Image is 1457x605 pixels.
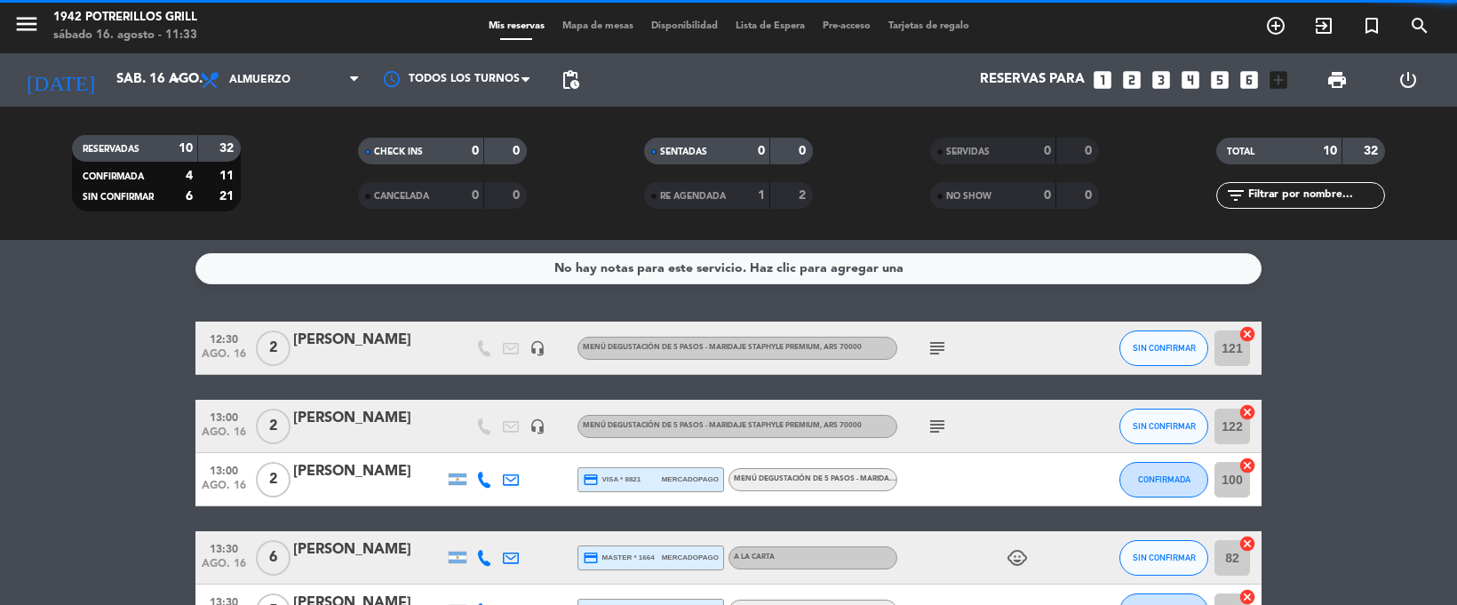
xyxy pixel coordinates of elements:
[229,74,291,86] span: Almuerzo
[1225,185,1246,206] i: filter_list
[13,60,107,100] i: [DATE]
[179,142,193,155] strong: 10
[202,328,246,348] span: 12:30
[1044,145,1051,157] strong: 0
[946,192,991,201] span: NO SHOW
[472,145,479,157] strong: 0
[583,422,862,429] span: Menú degustación de 5 pasos - Maridaje Staphyle Premium
[293,329,444,352] div: [PERSON_NAME]
[1119,540,1208,576] button: SIN CONFIRMAR
[1267,68,1290,92] i: add_box
[219,170,237,182] strong: 11
[583,472,599,488] i: credit_card
[554,259,904,279] div: No hay notas para este servicio. Haz clic para agregar una
[1119,409,1208,444] button: SIN CONFIRMAR
[256,540,291,576] span: 6
[1323,145,1337,157] strong: 10
[799,145,809,157] strong: 0
[1119,330,1208,366] button: SIN CONFIRMAR
[1326,69,1348,91] span: print
[1085,189,1095,202] strong: 0
[1238,535,1256,553] i: cancel
[1133,421,1196,431] span: SIN CONFIRMAR
[83,145,139,154] span: RESERVADAS
[1361,15,1382,36] i: turned_in_not
[1044,189,1051,202] strong: 0
[1238,325,1256,343] i: cancel
[13,11,40,37] i: menu
[53,27,197,44] div: sábado 16. agosto - 11:33
[660,147,707,156] span: SENTADAS
[1265,15,1286,36] i: add_circle_outline
[1409,15,1430,36] i: search
[293,538,444,561] div: [PERSON_NAME]
[927,416,948,437] i: subject
[820,422,862,429] span: , ARS 70000
[202,537,246,558] span: 13:30
[1179,68,1202,92] i: looks_4
[83,172,144,181] span: CONFIRMADA
[660,192,726,201] span: RE AGENDADA
[83,193,154,202] span: SIN CONFIRMAR
[1119,462,1208,498] button: CONFIRMADA
[662,474,719,485] span: mercadopago
[583,472,641,488] span: visa * 8821
[553,21,642,31] span: Mapa de mesas
[1007,547,1028,569] i: child_care
[642,21,727,31] span: Disponibilidad
[165,69,187,91] i: arrow_drop_down
[256,462,291,498] span: 2
[734,553,775,561] span: A LA CARTA
[1085,145,1095,157] strong: 0
[53,9,197,27] div: 1942 Potrerillos Grill
[202,348,246,369] span: ago. 16
[583,550,599,566] i: credit_card
[219,190,237,203] strong: 21
[293,460,444,483] div: [PERSON_NAME]
[758,189,765,202] strong: 1
[186,190,193,203] strong: 6
[529,418,545,434] i: headset_mic
[202,558,246,578] span: ago. 16
[293,407,444,430] div: [PERSON_NAME]
[480,21,553,31] span: Mis reservas
[1208,68,1231,92] i: looks_5
[1227,147,1254,156] span: TOTAL
[1373,53,1444,107] div: LOG OUT
[202,459,246,480] span: 13:00
[529,340,545,356] i: headset_mic
[946,147,990,156] span: SERVIDAS
[583,550,655,566] span: master * 1664
[758,145,765,157] strong: 0
[662,552,719,563] span: mercadopago
[186,170,193,182] strong: 4
[560,69,581,91] span: pending_actions
[734,475,971,482] span: Menú degustación de 5 pasos - Maridaje Staphyle Premium
[927,338,948,359] i: subject
[374,192,429,201] span: CANCELADA
[880,21,978,31] span: Tarjetas de regalo
[202,406,246,426] span: 13:00
[374,147,423,156] span: CHECK INS
[1397,69,1419,91] i: power_settings_new
[727,21,814,31] span: Lista de Espera
[1238,457,1256,474] i: cancel
[1120,68,1143,92] i: looks_two
[1238,68,1261,92] i: looks_6
[1091,68,1114,92] i: looks_one
[1133,343,1196,353] span: SIN CONFIRMAR
[513,145,523,157] strong: 0
[202,480,246,500] span: ago. 16
[814,21,880,31] span: Pre-acceso
[1138,474,1190,484] span: CONFIRMADA
[256,409,291,444] span: 2
[256,330,291,366] span: 2
[1364,145,1381,157] strong: 32
[1246,186,1384,205] input: Filtrar por nombre...
[820,344,862,351] span: , ARS 70000
[1238,403,1256,421] i: cancel
[13,11,40,44] button: menu
[1133,553,1196,562] span: SIN CONFIRMAR
[1313,15,1334,36] i: exit_to_app
[513,189,523,202] strong: 0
